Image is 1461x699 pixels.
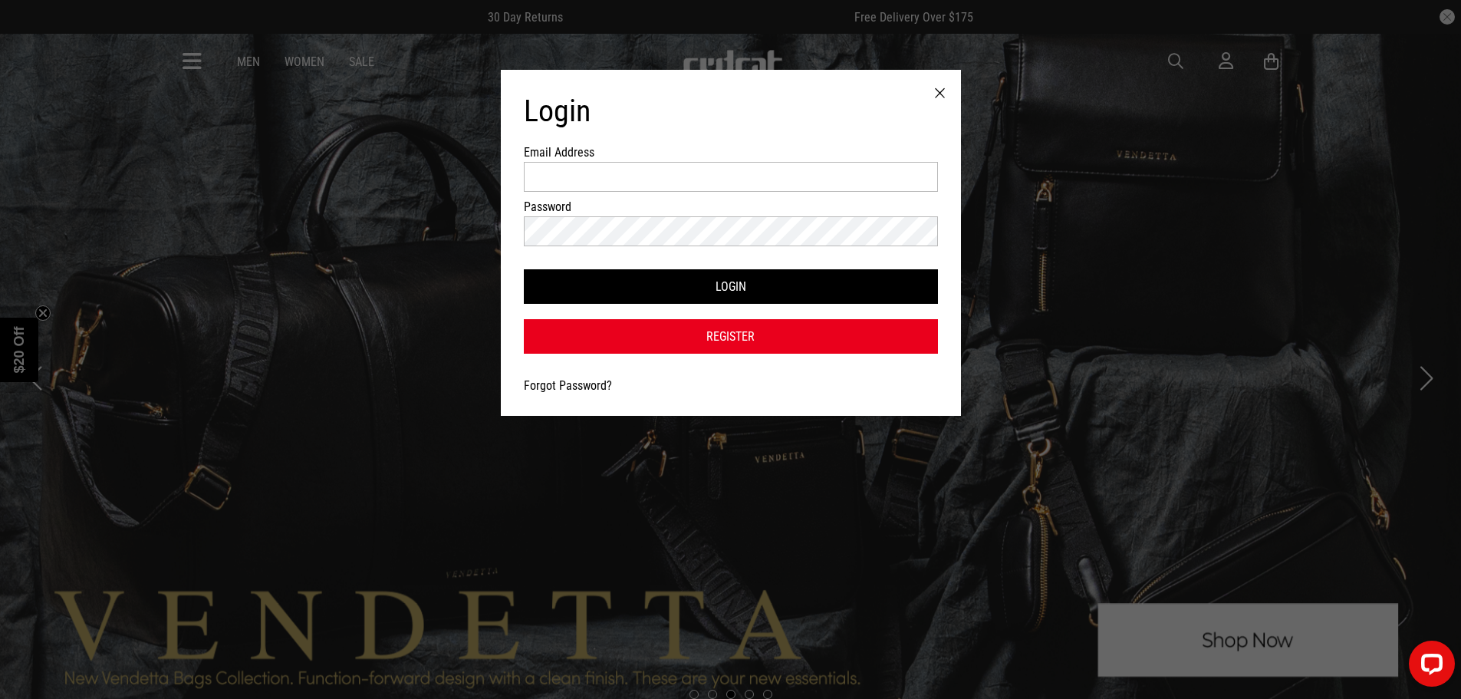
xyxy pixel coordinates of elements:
[524,93,938,130] h1: Login
[524,145,607,160] label: Email Address
[524,378,612,393] a: Forgot Password?
[1397,635,1461,699] iframe: LiveChat chat widget
[524,199,607,214] label: Password
[524,269,938,304] button: Login
[524,319,938,354] a: Register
